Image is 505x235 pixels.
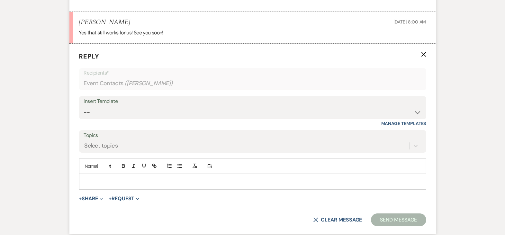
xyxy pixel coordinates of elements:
span: + [79,196,82,201]
button: Send Message [371,213,426,226]
button: Share [79,196,103,201]
div: Insert Template [84,97,421,106]
button: Clear message [313,217,362,222]
div: Event Contacts [84,77,421,90]
h5: [PERSON_NAME] [79,18,130,26]
span: + [109,196,112,201]
span: ( [PERSON_NAME] ) [125,79,173,88]
button: Request [109,196,139,201]
p: Recipients* [84,69,421,77]
label: Topics [84,131,421,140]
div: Select topics [85,142,118,150]
a: Manage Templates [381,121,426,126]
div: Yes that still works for us! See you soon! [79,29,426,37]
span: [DATE] 8:00 AM [393,19,426,25]
span: Reply [79,52,100,60]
